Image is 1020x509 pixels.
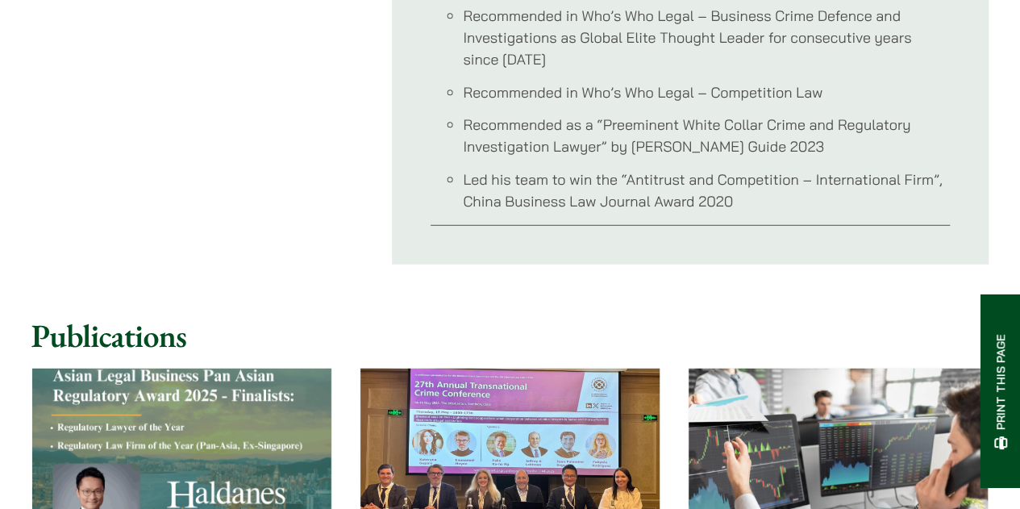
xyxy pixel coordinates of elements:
li: Recommended in Who’s Who Legal – Business Crime Defence and Investigations as Global Elite Though... [463,5,950,70]
li: Led his team to win the “Antitrust and Competition – International Firm”, China Business Law Jour... [463,169,950,212]
li: Recommended as a “Preeminent White Collar Crime and Regulatory Investigation Lawyer” by [PERSON_N... [463,114,950,157]
li: Recommended in Who’s Who Legal – Competition Law [463,81,950,103]
h2: Publications [31,316,989,355]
